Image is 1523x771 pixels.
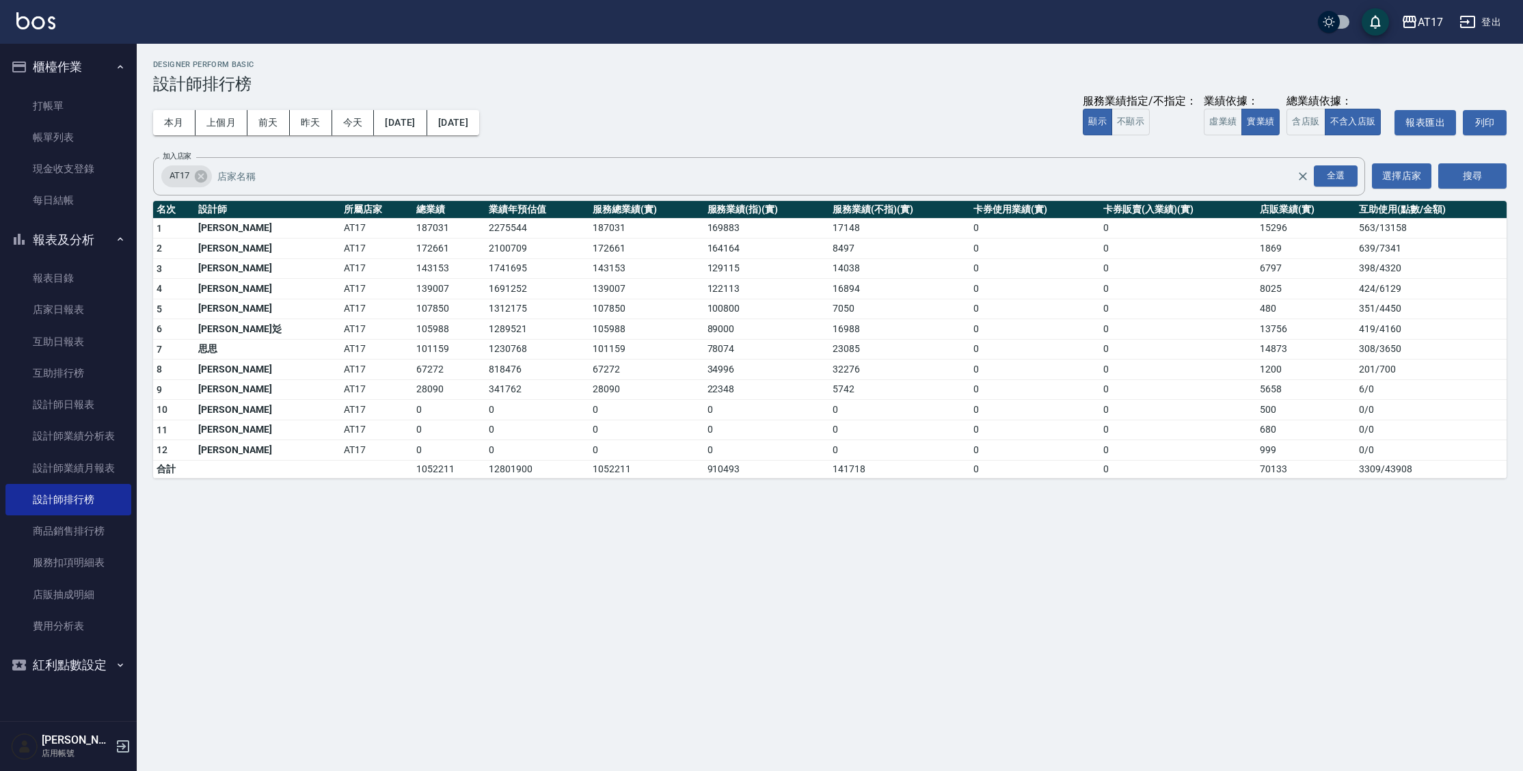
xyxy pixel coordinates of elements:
[1100,400,1256,420] td: 0
[704,360,830,380] td: 34996
[485,379,589,400] td: 341762
[5,452,131,484] a: 設計師業績月報表
[340,400,413,420] td: AT17
[5,420,131,452] a: 設計師業績分析表
[1100,440,1256,461] td: 0
[1356,299,1507,319] td: 351 / 4450
[413,201,485,219] th: 總業績
[5,326,131,357] a: 互助日報表
[1241,109,1280,135] button: 實業績
[195,218,340,239] td: [PERSON_NAME]
[970,360,1100,380] td: 0
[195,440,340,461] td: [PERSON_NAME]
[5,222,131,258] button: 報表及分析
[153,60,1507,69] h2: Designer Perform Basic
[195,420,340,440] td: [PERSON_NAME]
[1083,94,1197,109] div: 服務業績指定/不指定：
[589,400,704,420] td: 0
[1356,258,1507,279] td: 398 / 4320
[157,223,162,234] span: 1
[157,303,162,314] span: 5
[589,420,704,440] td: 0
[413,420,485,440] td: 0
[5,262,131,294] a: 報表目錄
[485,258,589,279] td: 1741695
[704,279,830,299] td: 122113
[5,515,131,547] a: 商品銷售排行榜
[11,733,38,760] img: Person
[157,263,162,274] span: 3
[153,201,195,219] th: 名次
[340,379,413,400] td: AT17
[829,440,970,461] td: 0
[1256,460,1356,478] td: 70133
[829,218,970,239] td: 17148
[829,360,970,380] td: 32276
[970,339,1100,360] td: 0
[704,319,830,340] td: 89000
[340,201,413,219] th: 所屬店家
[153,201,1507,478] table: a dense table
[5,49,131,85] button: 櫃檯作業
[704,218,830,239] td: 169883
[1256,440,1356,461] td: 999
[589,379,704,400] td: 28090
[42,747,111,759] p: 店用帳號
[5,90,131,122] a: 打帳單
[157,404,168,415] span: 10
[1100,279,1256,299] td: 0
[413,279,485,299] td: 139007
[485,360,589,380] td: 818476
[1256,218,1356,239] td: 15296
[413,339,485,360] td: 101159
[196,110,247,135] button: 上個月
[195,400,340,420] td: [PERSON_NAME]
[1100,201,1256,219] th: 卡券販賣(入業績)(實)
[42,733,111,747] h5: [PERSON_NAME]
[340,319,413,340] td: AT17
[1293,167,1312,186] button: Clear
[1356,460,1507,478] td: 3309 / 43908
[195,360,340,380] td: [PERSON_NAME]
[1438,163,1507,189] button: 搜尋
[1111,109,1150,135] button: 不顯示
[1204,94,1280,109] div: 業績依據：
[1394,110,1456,135] button: 報表匯出
[163,151,191,161] label: 加入店家
[1256,258,1356,279] td: 6797
[1083,109,1112,135] button: 顯示
[485,201,589,219] th: 業績年預估值
[413,379,485,400] td: 28090
[1356,440,1507,461] td: 0 / 0
[5,294,131,325] a: 店家日報表
[704,239,830,259] td: 164164
[413,299,485,319] td: 107850
[1256,239,1356,259] td: 1869
[485,400,589,420] td: 0
[157,364,162,375] span: 8
[5,185,131,216] a: 每日結帳
[1356,201,1507,219] th: 互助使用(點數/金額)
[195,299,340,319] td: [PERSON_NAME]
[157,243,162,254] span: 2
[16,12,55,29] img: Logo
[5,484,131,515] a: 設計師排行榜
[1256,400,1356,420] td: 500
[1256,360,1356,380] td: 1200
[1100,319,1256,340] td: 0
[413,218,485,239] td: 187031
[157,283,162,294] span: 4
[195,258,340,279] td: [PERSON_NAME]
[340,299,413,319] td: AT17
[1256,279,1356,299] td: 8025
[970,218,1100,239] td: 0
[247,110,290,135] button: 前天
[1100,258,1256,279] td: 0
[589,440,704,461] td: 0
[413,440,485,461] td: 0
[829,279,970,299] td: 16894
[829,379,970,400] td: 5742
[485,299,589,319] td: 1312175
[829,258,970,279] td: 14038
[704,201,830,219] th: 服務業績(指)(實)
